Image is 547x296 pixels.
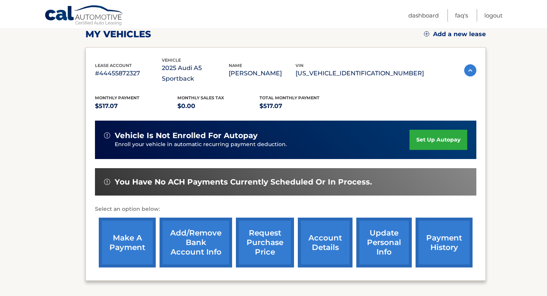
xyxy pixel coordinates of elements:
span: vin [296,63,304,68]
span: name [229,63,242,68]
p: #44455872327 [95,68,162,79]
p: 2025 Audi A5 Sportback [162,63,229,84]
a: Logout [484,9,503,22]
span: vehicle is not enrolled for autopay [115,131,258,140]
a: Add a new lease [424,30,486,38]
a: request purchase price [236,218,294,267]
img: alert-white.svg [104,132,110,138]
p: [PERSON_NAME] [229,68,296,79]
p: $517.07 [95,101,177,111]
a: update personal info [356,218,412,267]
a: payment history [416,218,473,267]
span: Monthly Payment [95,95,139,100]
a: Dashboard [408,9,439,22]
p: $517.07 [259,101,342,111]
img: add.svg [424,31,429,37]
a: account details [298,218,353,267]
span: Monthly sales Tax [177,95,224,100]
span: Total Monthly Payment [259,95,319,100]
span: lease account [95,63,132,68]
span: vehicle [162,57,181,63]
img: accordion-active.svg [464,64,476,76]
img: alert-white.svg [104,179,110,185]
p: $0.00 [177,101,260,111]
p: Select an option below: [95,205,476,214]
a: Add/Remove bank account info [160,218,232,267]
a: Cal Automotive [44,5,124,27]
a: FAQ's [455,9,468,22]
a: make a payment [99,218,156,267]
span: You have no ACH payments currently scheduled or in process. [115,177,372,187]
a: set up autopay [409,130,467,150]
p: Enroll your vehicle in automatic recurring payment deduction. [115,140,409,149]
h2: my vehicles [85,29,151,40]
p: [US_VEHICLE_IDENTIFICATION_NUMBER] [296,68,424,79]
